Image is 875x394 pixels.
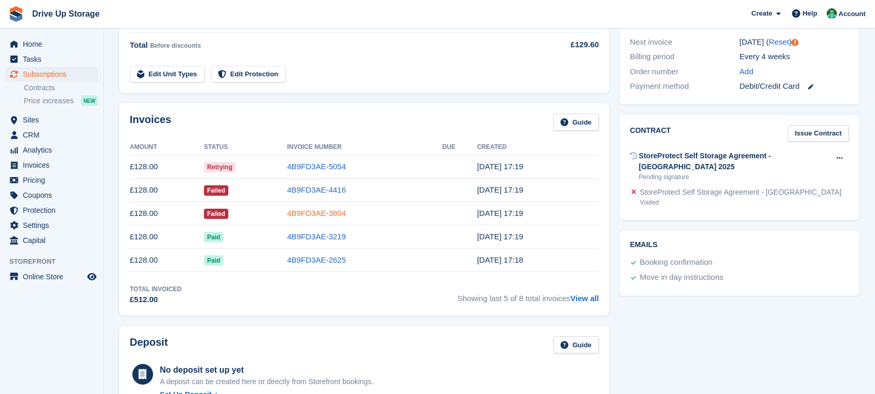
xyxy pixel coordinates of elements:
[287,185,346,194] a: 4B9FD3AE-4416
[442,139,477,156] th: Due
[204,255,223,266] span: Paid
[287,255,346,264] a: 4B9FD3AE-2625
[630,125,671,142] h2: Contract
[5,188,98,202] a: menu
[5,67,98,81] a: menu
[23,203,85,218] span: Protection
[23,143,85,157] span: Analytics
[5,173,98,187] a: menu
[477,209,523,218] time: 2025-08-08 16:19:26 UTC
[740,66,754,78] a: Add
[477,255,523,264] time: 2025-06-13 16:18:48 UTC
[23,218,85,233] span: Settings
[5,113,98,127] a: menu
[740,51,849,63] div: Every 4 weeks
[5,269,98,284] a: menu
[640,271,723,284] div: Move in day instructions
[81,96,98,106] div: NEW
[287,209,346,218] a: 4B9FD3AE-3804
[204,209,228,219] span: Failed
[553,114,599,131] a: Guide
[5,233,98,248] a: menu
[130,336,168,354] h2: Deposit
[788,125,849,142] a: Issue Contract
[23,113,85,127] span: Sites
[5,218,98,233] a: menu
[630,80,740,92] div: Payment method
[9,256,103,267] span: Storefront
[5,203,98,218] a: menu
[23,233,85,248] span: Capital
[28,5,104,22] a: Drive Up Storage
[130,249,204,272] td: £128.00
[639,172,830,182] div: Pending signature
[287,139,442,156] th: Invoice Number
[630,241,849,249] h2: Emails
[740,80,849,92] div: Debit/Credit Card
[477,232,523,241] time: 2025-07-11 16:19:46 UTC
[23,52,85,66] span: Tasks
[769,37,789,46] a: Reset
[803,8,817,19] span: Help
[639,151,830,172] div: StoreProtect Self Storage Agreement - [GEOGRAPHIC_DATA] 2025
[630,66,740,78] div: Order number
[204,139,287,156] th: Status
[204,232,223,242] span: Paid
[527,39,599,51] div: £129.60
[5,158,98,172] a: menu
[8,6,24,22] img: stora-icon-8386f47178a22dfd0bd8f6a31ec36ba5ce8667c1dd55bd0f319d3a0aa187defe.svg
[640,256,713,269] div: Booking confirmation
[130,284,182,294] div: Total Invoiced
[23,37,85,51] span: Home
[477,162,523,171] time: 2025-10-03 16:19:16 UTC
[23,67,85,81] span: Subscriptions
[204,185,228,196] span: Failed
[160,364,374,376] div: No deposit set up yet
[130,179,204,202] td: £128.00
[23,173,85,187] span: Pricing
[5,37,98,51] a: menu
[630,51,740,63] div: Billing period
[640,198,842,207] div: Voided
[24,95,98,106] a: Price increases NEW
[130,202,204,225] td: £128.00
[477,139,599,156] th: Created
[287,232,346,241] a: 4B9FD3AE-3219
[130,155,204,179] td: £128.00
[130,66,204,83] a: Edit Unit Types
[24,83,98,93] a: Contracts
[23,128,85,142] span: CRM
[570,294,599,303] a: View all
[130,114,171,131] h2: Invoices
[5,143,98,157] a: menu
[553,336,599,354] a: Guide
[86,270,98,283] a: Preview store
[23,158,85,172] span: Invoices
[23,188,85,202] span: Coupons
[5,52,98,66] a: menu
[827,8,837,19] img: Camille
[630,36,740,48] div: Next invoice
[23,269,85,284] span: Online Store
[839,9,866,19] span: Account
[640,187,842,198] div: StoreProtect Self Storage Agreement - [GEOGRAPHIC_DATA]
[130,139,204,156] th: Amount
[751,8,772,19] span: Create
[150,42,201,49] span: Before discounts
[458,284,599,306] span: Showing last 5 of 8 total invoices
[477,185,523,194] time: 2025-09-05 16:19:00 UTC
[130,225,204,249] td: £128.00
[160,376,374,387] p: A deposit can be created here or directly from Storefront bookings.
[287,162,346,171] a: 4B9FD3AE-5054
[790,38,800,47] div: Tooltip anchor
[130,40,148,49] span: Total
[130,294,182,306] div: £512.00
[211,66,285,83] a: Edit Protection
[740,36,849,48] div: [DATE] ( )
[24,96,74,106] span: Price increases
[5,128,98,142] a: menu
[204,162,236,172] span: Retrying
